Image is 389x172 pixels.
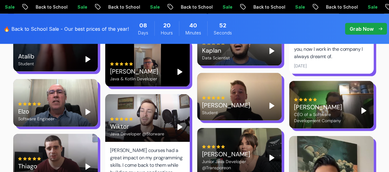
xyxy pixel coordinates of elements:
[100,4,142,10] p: Back to School
[175,67,185,77] button: Play
[287,4,307,10] p: Sale
[350,25,374,33] p: Grab Now
[359,106,369,116] button: Play
[83,107,93,117] button: Play
[173,4,214,10] p: Back to School
[294,63,307,69] div: [DATE]
[202,150,262,158] div: [PERSON_NAME]
[110,67,158,76] div: [PERSON_NAME]
[18,61,34,67] div: Student
[69,4,89,10] p: Sale
[4,25,129,33] p: 🔥 Back to School Sale - Our best prices of the year!
[202,110,250,116] div: Student
[18,162,77,170] div: Thiago
[18,116,54,122] div: Software Engineer
[202,46,230,55] div: Kaplan
[294,103,354,111] div: [PERSON_NAME]
[83,162,93,172] button: Play
[83,54,93,64] button: Play
[202,101,250,110] div: [PERSON_NAME]
[110,131,164,137] div: Java Developer @Storware
[214,30,232,36] span: Seconds
[267,101,277,111] button: Play
[185,30,201,36] span: Minutes
[18,107,54,116] div: Elzo
[359,4,379,10] p: Sale
[110,76,158,82] div: Java & Kotlin Developer
[267,46,277,56] button: Play
[214,4,234,10] p: Sale
[189,21,197,30] span: 40 Minutes
[202,158,262,171] div: Junior Java Developer @Transporeon
[161,30,173,36] span: Hours
[18,52,34,61] div: Atalib
[142,4,161,10] p: Sale
[245,4,287,10] p: Back to School
[219,21,226,30] span: 52 Seconds
[110,122,164,131] div: Wiktor
[27,4,69,10] p: Back to School
[267,153,277,163] button: Play
[202,55,230,61] div: Data Scientist
[175,122,185,132] button: Play
[138,30,148,36] span: Days
[163,21,171,30] span: 20 Hours
[294,111,354,124] div: CEO of a Software Development Company
[139,21,147,30] span: 8 Days
[318,4,359,10] p: Back to School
